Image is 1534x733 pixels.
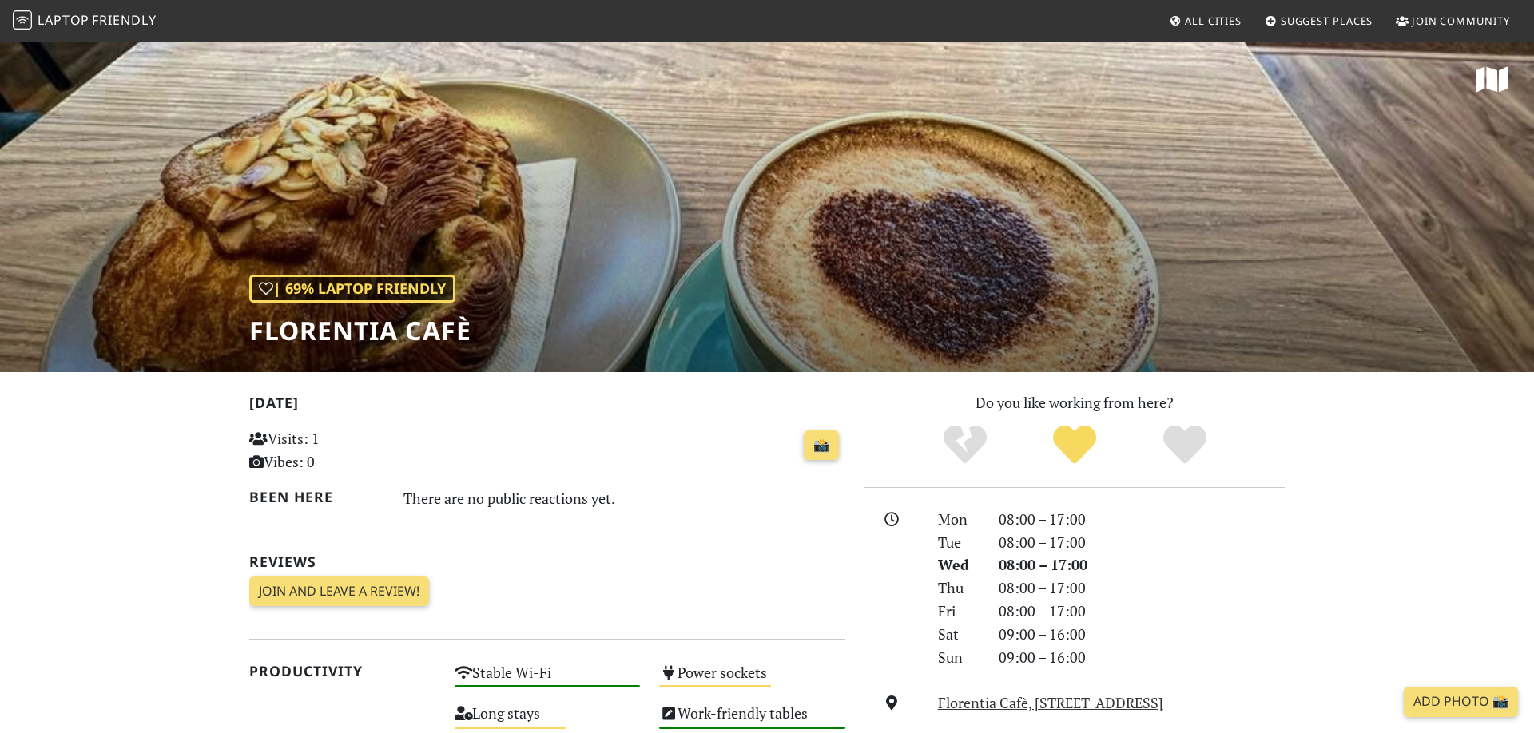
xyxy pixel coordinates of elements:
[864,391,1285,414] p: Do you like working from here?
[989,646,1294,669] div: 09:00 – 16:00
[928,553,989,576] div: Wed
[445,660,650,700] div: Stable Wi-Fi
[249,315,471,346] h1: Florentia Cafè
[13,10,32,30] img: LaptopFriendly
[13,7,157,35] a: LaptopFriendly LaptopFriendly
[1389,6,1516,35] a: Join Community
[1162,6,1248,35] a: All Cities
[989,553,1294,576] div: 08:00 – 17:00
[92,11,156,29] span: Friendly
[249,489,384,505] h2: Been here
[249,553,845,570] h2: Reviews
[928,646,989,669] div: Sun
[249,275,455,303] div: | 69% Laptop Friendly
[650,660,855,700] div: Power sockets
[804,430,839,461] a: 📸
[249,663,435,680] h2: Productivity
[1185,14,1242,28] span: All Cities
[928,508,989,531] div: Mon
[1130,423,1240,467] div: Definitely!
[928,576,989,600] div: Thu
[910,423,1020,467] div: No
[938,693,1163,712] a: Florentia Cafè, [STREET_ADDRESS]
[249,576,429,607] a: Join and leave a review!
[928,623,989,646] div: Sat
[989,600,1294,623] div: 08:00 – 17:00
[989,623,1294,646] div: 09:00 – 16:00
[249,394,845,418] h2: [DATE]
[1412,14,1510,28] span: Join Community
[928,600,989,623] div: Fri
[1258,6,1380,35] a: Suggest Places
[989,531,1294,554] div: 08:00 – 17:00
[928,531,989,554] div: Tue
[1404,687,1518,717] a: Add Photo 📸
[989,576,1294,600] div: 08:00 – 17:00
[1281,14,1373,28] span: Suggest Places
[403,485,846,511] div: There are no public reactions yet.
[249,427,435,473] p: Visits: 1 Vibes: 0
[1019,423,1130,467] div: Yes
[38,11,89,29] span: Laptop
[989,508,1294,531] div: 08:00 – 17:00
